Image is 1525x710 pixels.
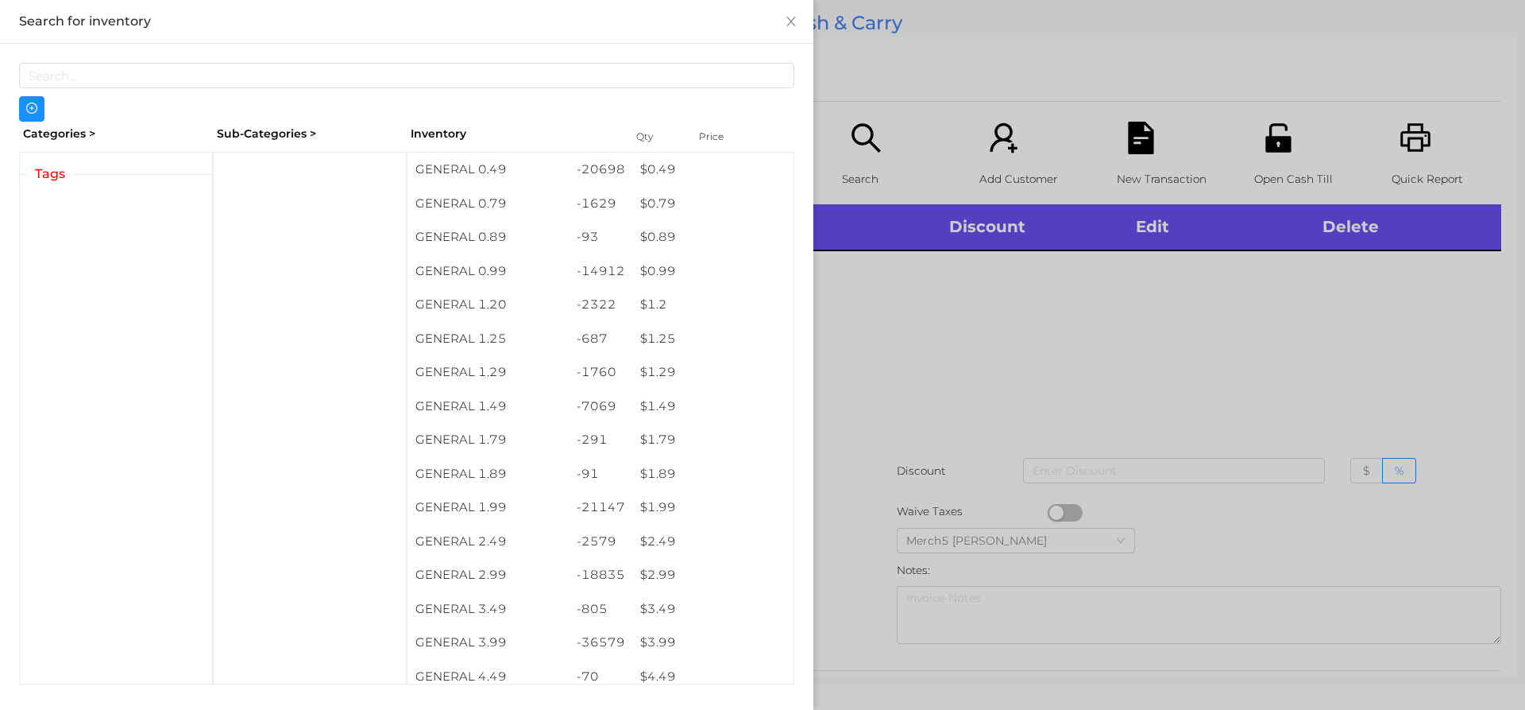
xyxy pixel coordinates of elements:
[569,355,633,390] div: -1760
[569,423,633,457] div: -291
[569,660,633,694] div: -70
[632,126,680,148] div: Qty
[19,122,213,146] div: Categories >
[632,558,793,592] div: $ 2.99
[569,525,633,559] div: -2579
[27,165,73,184] span: Tags
[569,457,633,491] div: -91
[407,660,569,694] div: GENERAL 4.49
[569,626,633,660] div: -36579
[632,153,793,187] div: $ 0.49
[407,355,569,390] div: GENERAL 1.29
[632,626,793,660] div: $ 3.99
[19,96,44,122] button: icon: plus-circle
[407,423,569,457] div: GENERAL 1.79
[632,660,793,694] div: $ 4.49
[632,220,793,254] div: $ 0.89
[632,491,793,525] div: $ 1.99
[407,220,569,254] div: GENERAL 0.89
[569,220,633,254] div: -93
[569,288,633,322] div: -2322
[632,423,793,457] div: $ 1.79
[407,592,569,627] div: GENERAL 3.49
[407,254,569,289] div: GENERAL 0.99
[407,153,569,187] div: GENERAL 0.49
[569,322,633,356] div: -687
[632,592,793,627] div: $ 3.49
[411,126,616,142] div: Inventory
[407,187,569,221] div: GENERAL 0.79
[19,13,794,30] div: Search for inventory
[407,322,569,356] div: GENERAL 1.25
[632,187,793,221] div: $ 0.79
[569,187,633,221] div: -1629
[407,525,569,559] div: GENERAL 2.49
[632,525,793,559] div: $ 2.49
[632,355,793,390] div: $ 1.29
[569,254,633,289] div: -14912
[569,390,633,424] div: -7069
[213,122,407,146] div: Sub-Categories >
[19,63,794,88] input: Search...
[632,390,793,424] div: $ 1.49
[407,626,569,660] div: GENERAL 3.99
[569,491,633,525] div: -21147
[569,153,633,187] div: -20698
[407,390,569,424] div: GENERAL 1.49
[407,288,569,322] div: GENERAL 1.20
[632,288,793,322] div: $ 1.2
[632,254,793,289] div: $ 0.99
[632,457,793,491] div: $ 1.89
[569,558,633,592] div: -18835
[407,558,569,592] div: GENERAL 2.99
[695,126,759,148] div: Price
[785,15,797,28] i: icon: close
[569,592,633,627] div: -805
[632,322,793,356] div: $ 1.25
[407,491,569,525] div: GENERAL 1.99
[407,457,569,491] div: GENERAL 1.89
